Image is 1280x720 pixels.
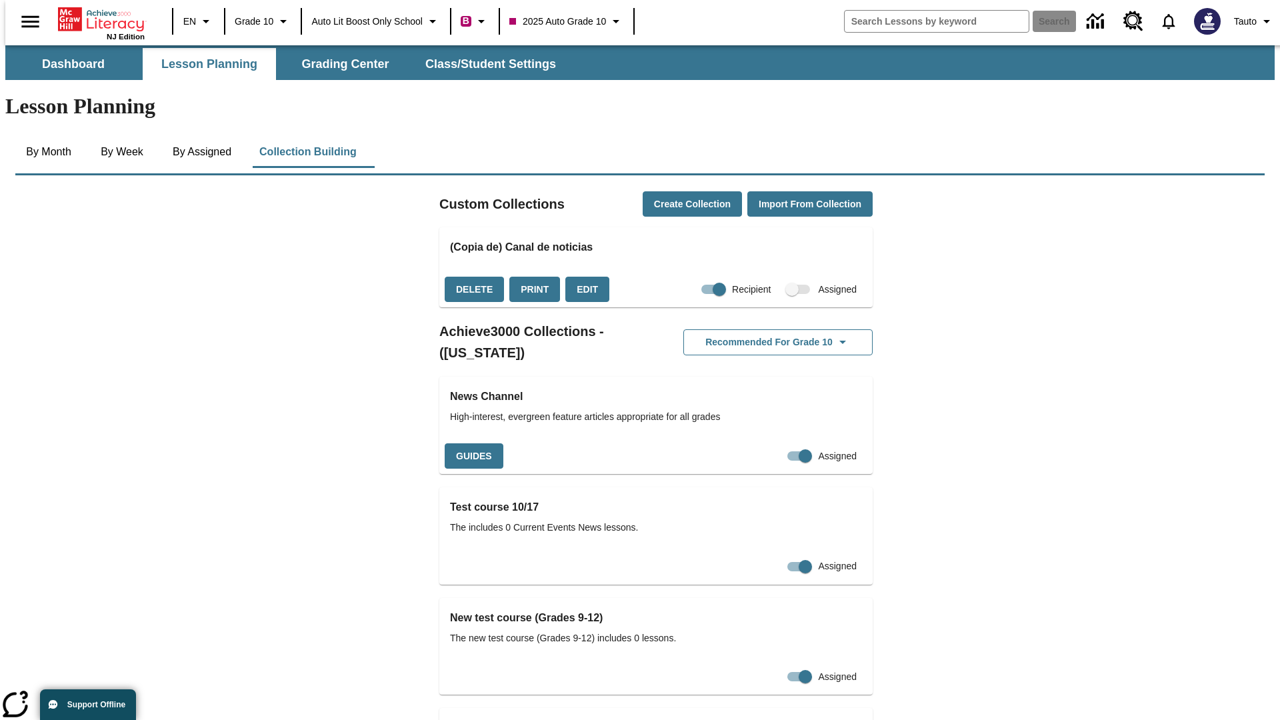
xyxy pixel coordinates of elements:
button: Print, will open in a new window [509,277,560,303]
button: Delete [445,277,504,303]
div: SubNavbar [5,48,568,80]
input: search field [845,11,1029,32]
a: Data Center [1079,3,1115,40]
a: Resource Center, Will open in new tab [1115,3,1151,39]
div: Home [58,5,145,41]
button: Language: EN, Select a language [177,9,220,33]
span: Tauto [1234,15,1257,29]
h1: Lesson Planning [5,94,1275,119]
span: Assigned [818,449,857,463]
span: B [463,13,469,29]
span: Assigned [818,283,857,297]
span: Recipient [732,283,771,297]
button: Collection Building [249,136,367,168]
span: The new test course (Grades 9-12) includes 0 lessons. [450,631,862,645]
button: Class/Student Settings [415,48,567,80]
h3: (Copia de) Canal de noticias [450,238,862,257]
span: The includes 0 Current Events News lessons. [450,521,862,535]
button: Boost Class color is violet red. Change class color [455,9,495,33]
button: Create Collection [643,191,742,217]
button: Support Offline [40,689,136,720]
h2: Achieve3000 Collections - ([US_STATE]) [439,321,656,363]
button: Lesson Planning [143,48,276,80]
span: Assigned [818,670,857,684]
h2: Custom Collections [439,193,565,215]
button: Grade: Grade 10, Select a grade [229,9,297,33]
button: Select a new avatar [1186,4,1229,39]
button: Open side menu [11,2,50,41]
button: Edit [565,277,609,303]
button: Guides [445,443,503,469]
a: Notifications [1151,4,1186,39]
span: Grade 10 [235,15,273,29]
button: School: Auto Lit Boost only School, Select your school [306,9,446,33]
button: Grading Center [279,48,412,80]
button: By Month [15,136,82,168]
button: Recommended for Grade 10 [683,329,873,355]
h3: New test course (Grades 9-12) [450,609,862,627]
button: By Week [89,136,155,168]
span: EN [183,15,196,29]
div: SubNavbar [5,45,1275,80]
button: Profile/Settings [1229,9,1280,33]
span: NJ Edition [107,33,145,41]
a: Home [58,6,145,33]
h3: News Channel [450,387,862,406]
span: Auto Lit Boost only School [311,15,423,29]
button: Import from Collection [747,191,873,217]
span: 2025 Auto Grade 10 [509,15,606,29]
span: Support Offline [67,700,125,709]
span: High-interest, evergreen feature articles appropriate for all grades [450,410,862,424]
img: Avatar [1194,8,1221,35]
button: By Assigned [162,136,242,168]
button: Class: 2025 Auto Grade 10, Select your class [504,9,629,33]
span: Assigned [818,559,857,573]
button: Dashboard [7,48,140,80]
h3: Test course 10/17 [450,498,862,517]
